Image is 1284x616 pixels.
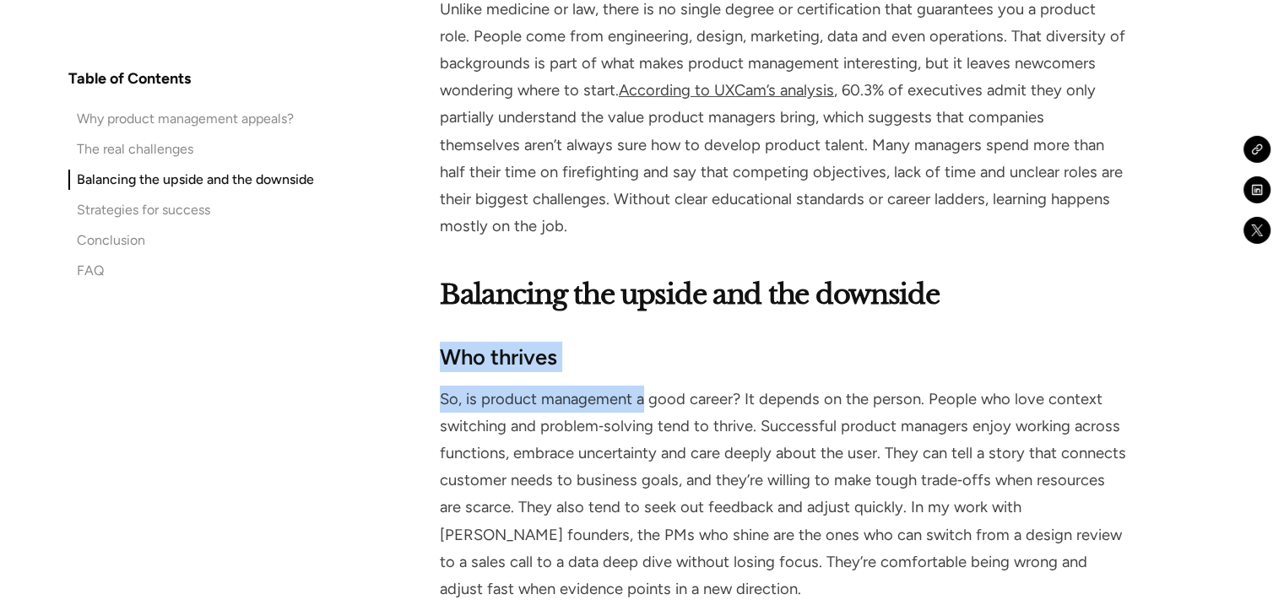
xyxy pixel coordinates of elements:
[77,169,314,189] div: Balancing the upside and the downside
[440,386,1127,603] p: So, is product management a good career? It depends on the person. People who love context switch...
[77,108,294,128] div: Why product management appeals?
[77,260,104,280] div: FAQ
[68,169,314,189] a: Balancing the upside and the downside
[77,199,210,219] div: Strategies for success
[619,81,834,100] a: According to UXCam’s analysis
[77,230,145,250] div: Conclusion
[68,138,314,159] a: The real challenges
[68,199,314,219] a: Strategies for success
[68,230,314,250] a: Conclusion
[440,278,940,311] strong: Balancing the upside and the downside
[440,344,557,370] strong: Who thrives
[77,138,193,159] div: The real challenges
[68,260,314,280] a: FAQ
[68,68,191,88] h4: Table of Contents
[68,108,314,128] a: Why product management appeals?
